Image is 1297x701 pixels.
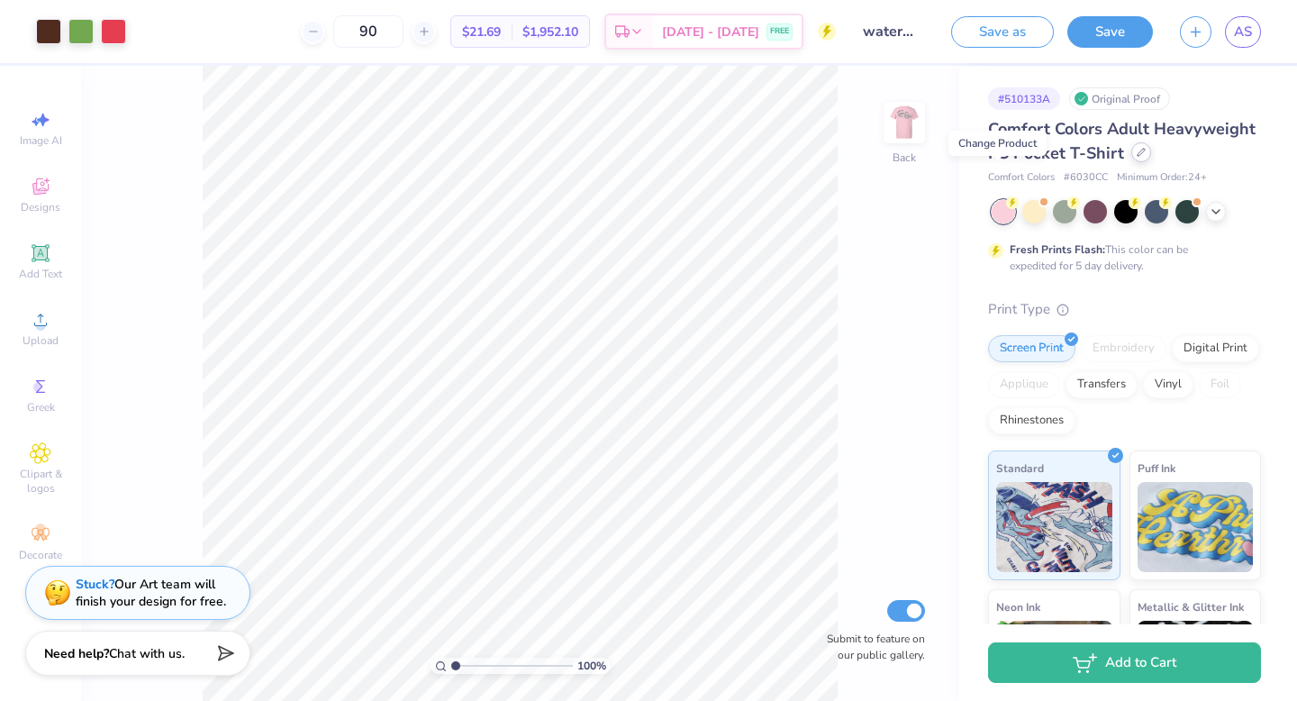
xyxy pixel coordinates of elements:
div: Print Type [988,299,1261,320]
div: Change Product [948,131,1047,156]
div: Back [893,150,916,166]
div: Transfers [1066,371,1138,398]
img: Back [886,105,922,141]
span: Designs [21,200,60,214]
div: Foil [1199,371,1241,398]
span: Neon Ink [996,597,1040,616]
span: Upload [23,333,59,348]
div: Vinyl [1143,371,1193,398]
button: Save as [951,16,1054,48]
div: This color can be expedited for 5 day delivery. [1010,241,1231,274]
span: AS [1234,22,1252,42]
span: Puff Ink [1138,459,1175,478]
img: Standard [996,482,1112,572]
span: $21.69 [462,23,501,41]
span: [DATE] - [DATE] [662,23,759,41]
span: Decorate [19,548,62,562]
span: Chat with us. [109,645,185,662]
strong: Fresh Prints Flash: [1010,242,1105,257]
span: Comfort Colors [988,170,1055,186]
span: Metallic & Glitter Ink [1138,597,1244,616]
span: Comfort Colors Adult Heavyweight RS Pocket T-Shirt [988,118,1256,164]
span: Standard [996,459,1044,478]
span: Add Text [19,267,62,281]
button: Save [1067,16,1153,48]
img: Puff Ink [1138,482,1254,572]
input: – – [333,15,404,48]
div: Our Art team will finish your design for free. [76,576,226,610]
button: Add to Cart [988,642,1261,683]
div: Screen Print [988,335,1075,362]
span: 100 % [577,658,606,674]
strong: Need help? [44,645,109,662]
span: Greek [27,400,55,414]
div: Embroidery [1081,335,1166,362]
label: Submit to feature on our public gallery. [817,631,925,663]
a: AS [1225,16,1261,48]
span: Clipart & logos [9,467,72,496]
div: Rhinestones [988,407,1075,434]
div: # 510133A [988,87,1060,110]
span: Image AI [20,133,62,148]
span: # 6030CC [1064,170,1108,186]
strong: Stuck? [76,576,114,593]
div: Digital Print [1172,335,1259,362]
div: Applique [988,371,1060,398]
span: $1,952.10 [522,23,578,41]
span: FREE [770,25,789,38]
div: Original Proof [1069,87,1170,110]
span: Minimum Order: 24 + [1117,170,1207,186]
input: Untitled Design [849,14,938,50]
